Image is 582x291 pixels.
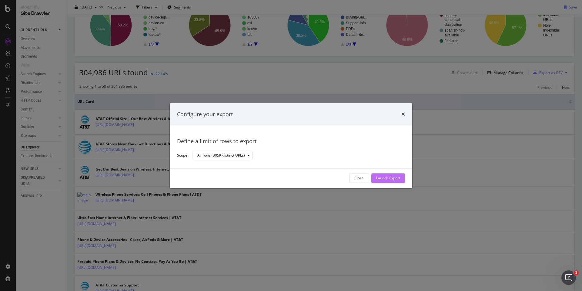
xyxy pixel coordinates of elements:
[371,173,405,183] button: Launch Export
[376,176,400,181] div: Launch Export
[197,154,245,157] div: All rows (305K distinct URLs)
[177,153,187,159] label: Scope
[401,110,405,118] div: times
[177,110,233,118] div: Configure your export
[177,138,405,146] div: Define a limit of rows to export
[349,173,369,183] button: Close
[170,103,412,188] div: modal
[561,270,576,285] iframe: Intercom live chat
[354,176,364,181] div: Close
[574,270,579,275] span: 1
[192,151,253,161] button: All rows (305K distinct URLs)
